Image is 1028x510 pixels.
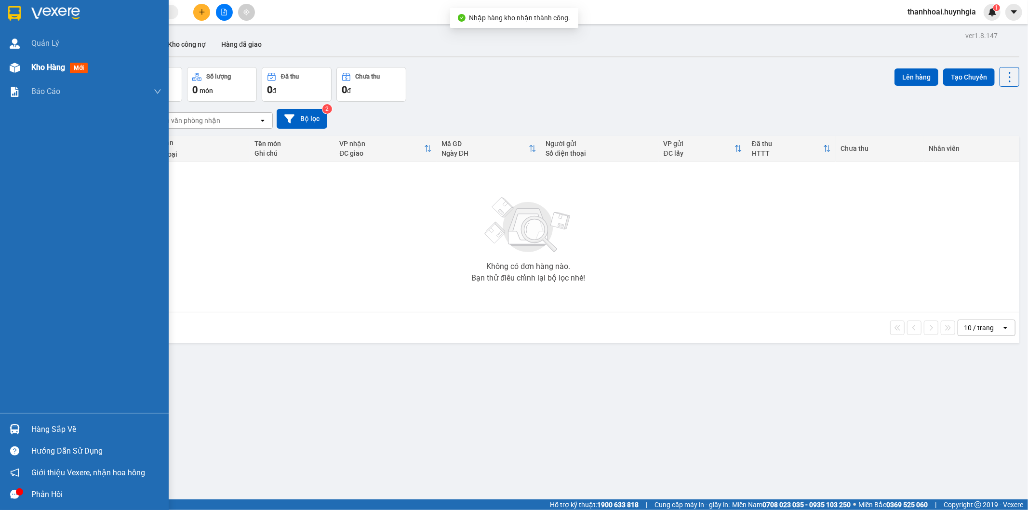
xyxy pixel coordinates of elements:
div: Số điện thoại [137,150,245,158]
div: Số điện thoại [546,149,654,157]
div: Hàng sắp về [31,422,161,437]
span: 0 [342,84,347,95]
div: Chưa thu [841,145,919,152]
svg: open [1001,324,1009,332]
button: Bộ lọc [277,109,327,129]
button: Hàng đã giao [214,33,269,56]
span: message [10,490,19,499]
div: 10 / trang [964,323,994,333]
button: Lên hàng [894,68,938,86]
button: Chưa thu0đ [336,67,406,102]
span: Hỗ trợ kỹ thuật: [550,499,639,510]
span: 0 [267,84,272,95]
div: HTTT [752,149,823,157]
span: down [154,88,161,95]
div: Ngày ĐH [441,149,529,157]
div: Mã GD [441,140,529,148]
span: aim [243,9,250,15]
img: logo-vxr [8,6,21,21]
button: file-add [216,4,233,21]
span: file-add [221,9,227,15]
div: Chọn văn phòng nhận [154,116,220,125]
span: Miền Nam [732,499,851,510]
span: | [646,499,647,510]
span: question-circle [10,446,19,456]
th: Toggle SortBy [437,136,541,161]
th: Toggle SortBy [334,136,437,161]
div: Người gửi [546,140,654,148]
button: Số lượng0món [187,67,257,102]
div: ver 1.8.147 [965,30,998,41]
div: Ghi chú [254,149,330,157]
span: check-circle [458,14,466,22]
img: svg+xml;base64,PHN2ZyBjbGFzcz0ibGlzdC1wbHVnX19zdmciIHhtbG5zPSJodHRwOi8vd3d3LnczLm9yZy8yMDAwL3N2Zy... [480,191,576,259]
img: solution-icon [10,87,20,97]
img: warehouse-icon [10,39,20,49]
span: plus [199,9,205,15]
button: Tạo Chuyến [943,68,995,86]
div: VP gửi [664,140,734,148]
span: Quản Lý [31,37,59,49]
img: icon-new-feature [988,8,997,16]
img: warehouse-icon [10,63,20,73]
div: Đã thu [752,140,823,148]
span: thanhhoai.huynhgia [900,6,984,18]
div: Không có đơn hàng nào. [486,263,570,270]
strong: 0708 023 035 - 0935 103 250 [762,501,851,509]
sup: 2 [322,104,332,114]
span: đ [272,87,276,94]
span: Nhập hàng kho nhận thành công. [469,14,571,22]
div: Phản hồi [31,487,161,502]
div: Người nhận [137,139,245,147]
div: Hướng dẫn sử dụng [31,444,161,458]
div: Số lượng [206,73,231,80]
span: Kho hàng [31,63,65,72]
span: mới [70,63,88,73]
svg: open [259,117,267,124]
button: Kho công nợ [160,33,214,56]
th: Toggle SortBy [747,136,836,161]
strong: 0369 525 060 [886,501,928,509]
span: notification [10,468,19,477]
img: warehouse-icon [10,424,20,434]
sup: 1 [993,4,1000,11]
span: Báo cáo [31,85,60,97]
span: caret-down [1010,8,1018,16]
button: Đã thu0đ [262,67,332,102]
span: copyright [975,501,981,508]
span: Giới thiệu Vexere, nhận hoa hồng [31,467,145,479]
div: Đã thu [281,73,299,80]
span: 0 [192,84,198,95]
span: 1 [995,4,998,11]
div: ĐC giao [339,149,424,157]
div: Chưa thu [356,73,380,80]
div: ĐC lấy [664,149,734,157]
th: Toggle SortBy [659,136,747,161]
button: aim [238,4,255,21]
span: đ [347,87,351,94]
span: Miền Bắc [858,499,928,510]
div: Nhân viên [929,145,1015,152]
strong: 1900 633 818 [597,501,639,509]
div: Bạn thử điều chỉnh lại bộ lọc nhé! [471,274,585,282]
span: ⚪️ [853,503,856,507]
span: | [935,499,936,510]
button: caret-down [1005,4,1022,21]
div: Tên món [254,140,330,148]
span: món [200,87,213,94]
div: VP nhận [339,140,424,148]
span: Cung cấp máy in - giấy in: [654,499,730,510]
button: plus [193,4,210,21]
